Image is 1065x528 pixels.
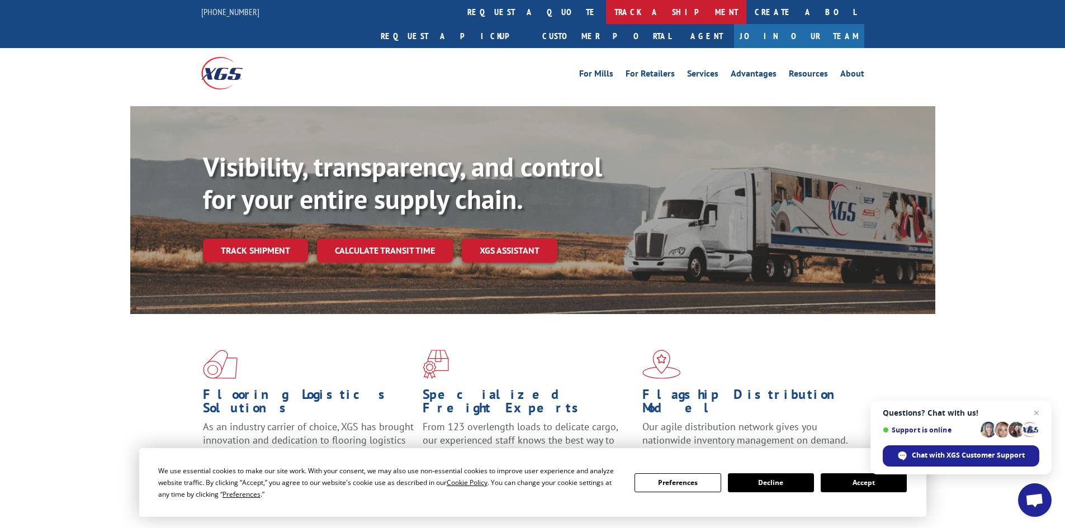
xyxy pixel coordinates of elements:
[1018,483,1052,517] div: Open chat
[912,450,1025,460] span: Chat with XGS Customer Support
[317,239,453,263] a: Calculate transit time
[840,69,864,82] a: About
[158,465,621,500] div: We use essential cookies to make our site work. With your consent, we may also use non-essential ...
[203,149,602,216] b: Visibility, transparency, and control for your entire supply chain.
[642,350,681,379] img: xgs-icon-flagship-distribution-model-red
[579,69,613,82] a: For Mills
[635,473,721,492] button: Preferences
[883,445,1039,467] div: Chat with XGS Customer Support
[883,426,977,434] span: Support is online
[139,448,926,517] div: Cookie Consent Prompt
[789,69,828,82] a: Resources
[447,478,487,487] span: Cookie Policy
[203,420,414,460] span: As an industry carrier of choice, XGS has brought innovation and dedication to flooring logistics...
[728,473,814,492] button: Decline
[423,388,634,420] h1: Specialized Freight Experts
[626,69,675,82] a: For Retailers
[642,388,854,420] h1: Flagship Distribution Model
[462,239,557,263] a: XGS ASSISTANT
[203,388,414,420] h1: Flooring Logistics Solutions
[1030,406,1043,420] span: Close chat
[821,473,907,492] button: Accept
[203,350,238,379] img: xgs-icon-total-supply-chain-intelligence-red
[687,69,718,82] a: Services
[423,350,449,379] img: xgs-icon-focused-on-flooring-red
[679,24,734,48] a: Agent
[201,6,259,17] a: [PHONE_NUMBER]
[203,239,308,262] a: Track shipment
[223,489,261,499] span: Preferences
[642,420,848,446] span: Our agile distribution network gives you nationwide inventory management on demand.
[734,24,864,48] a: Join Our Team
[423,420,634,470] p: From 123 overlength loads to delicate cargo, our experienced staff knows the best way to move you...
[731,69,777,82] a: Advantages
[372,24,534,48] a: Request a pickup
[883,408,1039,417] span: Questions? Chat with us!
[534,24,679,48] a: Customer Portal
